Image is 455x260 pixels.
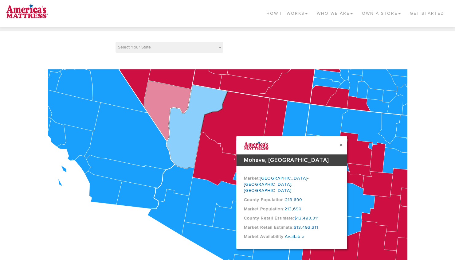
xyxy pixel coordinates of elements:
[312,3,357,21] a: Who We Are
[296,225,318,230] span: 13,493,311
[244,176,309,193] span: [GEOGRAPHIC_DATA]-[GEOGRAPHIC_DATA], [GEOGRAPHIC_DATA]
[244,157,328,164] span: Mohave, [GEOGRAPHIC_DATA]
[6,3,48,18] img: logo
[244,225,294,230] b: Market Retail Estimate:
[236,141,269,150] img: logo
[339,142,342,148] button: ×
[244,215,294,221] b: County Retail Estimate:
[284,206,302,212] span: 213,690
[357,3,405,21] a: Own a Store
[244,206,284,212] b: Market Population:
[285,197,302,203] span: 213,690
[297,215,319,221] span: 13,493,311
[405,3,449,21] a: Get Started
[294,225,296,230] span: $
[244,234,285,239] b: Market Availability:
[285,234,304,239] span: Available
[244,176,260,181] b: Market:
[244,197,285,203] b: County Population:
[294,215,297,221] span: $
[262,3,312,21] a: How It Works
